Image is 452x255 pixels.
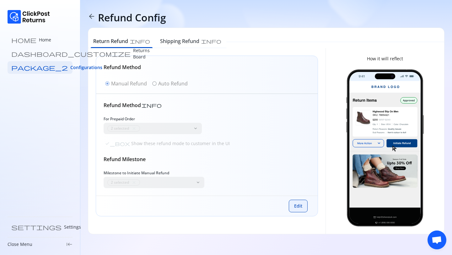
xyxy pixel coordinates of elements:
[104,171,169,176] span: Milestone to Initiate Manual Refund
[289,200,308,212] button: Edit
[8,61,73,74] a: package_2 Configurations
[160,37,199,45] h6: Shipping Refund
[8,221,73,233] a: settings Settings
[133,47,150,60] p: Returns Board
[8,47,73,60] a: dashboard_customize Returns Board
[11,224,62,230] span: settings
[104,63,189,71] h6: Refund Method
[70,64,102,71] span: Configurations
[130,140,230,147] p: Show these refund mode to customer in the UI
[66,241,73,247] span: keyboard_tab_rtl
[104,139,231,148] button: Show these refund mode to customer in the UI
[367,56,403,62] p: How it will reflect
[8,34,73,46] a: home Home
[8,10,50,24] img: Logo
[104,117,135,122] span: For Prepaid Order
[11,37,36,43] span: home
[111,180,129,185] span: 2 selected
[333,69,437,226] img: return-image
[142,103,162,108] span: info
[88,13,95,20] span: arrow_back
[98,11,166,24] h4: Refund Config
[104,155,310,163] h6: Refund Milestone
[64,224,81,230] p: Settings
[111,126,129,131] span: 2 selected
[11,51,131,57] span: dashboard_customize
[104,101,141,109] h6: Refund Method
[201,39,221,44] span: info
[428,231,444,247] div: Open chat
[8,241,73,247] div: Close Menukeyboard_tab_rtl
[39,37,51,43] p: Home
[11,64,68,71] span: package_2
[8,241,32,247] p: Close Menu
[93,37,128,45] h6: Return Refund
[294,203,302,209] span: Edit
[130,39,150,44] span: info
